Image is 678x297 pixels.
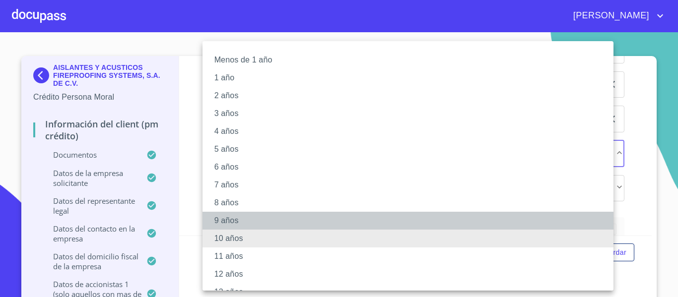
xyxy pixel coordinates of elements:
[203,194,621,212] li: 8 años
[203,140,621,158] li: 5 años
[203,212,621,230] li: 9 años
[203,247,621,265] li: 11 años
[203,158,621,176] li: 6 años
[203,105,621,122] li: 3 años
[203,87,621,105] li: 2 años
[203,230,621,247] li: 10 años
[203,176,621,194] li: 7 años
[203,265,621,283] li: 12 años
[203,69,621,87] li: 1 año
[203,122,621,140] li: 4 años
[203,51,621,69] li: Menos de 1 año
